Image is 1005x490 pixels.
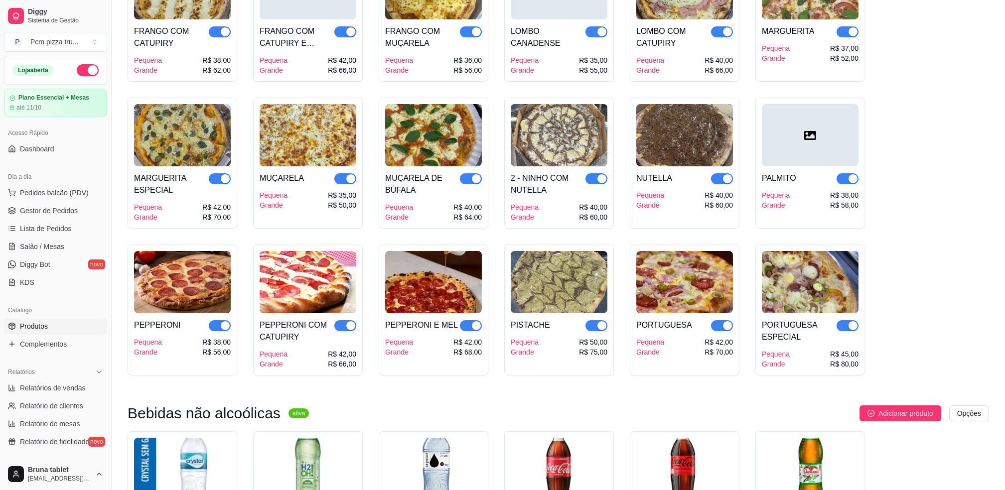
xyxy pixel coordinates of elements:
div: PORTUGUESA ESPECIAL [762,319,837,343]
a: KDS [4,274,107,290]
article: Plano Essencial + Mesas [18,94,89,102]
div: Grande [511,212,539,222]
h3: Bebidas não alcoólicas [128,407,281,419]
div: Grande [260,65,287,75]
div: R$ 40,00 [705,190,733,200]
span: Produtos [20,321,48,331]
div: Grande [134,347,162,357]
div: Grande [134,212,162,222]
span: Dashboard [20,144,54,154]
a: Gestor de Pedidos [4,203,107,219]
div: Pequena [260,55,287,65]
div: LOMBO COM CATUPIRY [636,25,711,49]
a: Produtos [4,318,107,334]
div: Pequena [636,337,664,347]
div: PALMITO [762,172,796,184]
div: Pequena [511,202,539,212]
div: Grande [511,65,539,75]
div: R$ 35,00 [579,55,607,65]
div: Grande [385,65,413,75]
a: Lista de Pedidos [4,221,107,237]
div: Grande [385,212,413,222]
span: Opções [957,408,981,419]
div: Pequena [762,349,790,359]
div: Pequena [636,55,664,65]
div: R$ 40,00 [579,202,607,212]
div: R$ 38,00 [830,190,859,200]
div: Pequena [260,190,287,200]
button: Pedidos balcão (PDV) [4,185,107,201]
img: product-image [636,104,733,166]
span: Pedidos balcão (PDV) [20,188,89,198]
div: FRANGO COM CATUPIRY [134,25,209,49]
div: R$ 58,00 [830,200,859,210]
div: R$ 70,00 [705,347,733,357]
div: Grande [260,200,287,210]
div: R$ 40,00 [705,55,733,65]
a: Relatório de mesas [4,416,107,432]
div: Grande [636,65,664,75]
div: Pequena [636,190,664,200]
div: R$ 75,00 [579,347,607,357]
div: R$ 60,00 [579,212,607,222]
div: R$ 35,00 [328,190,356,200]
div: R$ 66,00 [328,65,356,75]
div: Pequena [511,55,539,65]
span: Lista de Pedidos [20,224,72,234]
div: PORTUGUESA [636,319,692,331]
a: Complementos [4,336,107,352]
div: R$ 36,00 [453,55,482,65]
div: MARGUERITA ESPECIAL [134,172,209,196]
button: Select a team [4,32,107,52]
sup: ativa [288,408,309,418]
div: R$ 60,00 [705,200,733,210]
span: Relatórios [8,368,35,376]
div: R$ 56,00 [202,347,231,357]
div: R$ 45,00 [830,349,859,359]
div: Grande [134,65,162,75]
span: plus-circle [867,410,874,417]
div: Grande [762,53,790,63]
div: Grande [636,347,664,357]
span: Gestor de Pedidos [20,206,78,216]
div: R$ 38,00 [202,337,231,347]
div: 2 - NINHO COM NUTELLA [511,172,585,196]
span: Sistema de Gestão [28,16,103,24]
span: Relatórios de vendas [20,383,86,393]
div: Grande [385,347,413,357]
div: R$ 38,00 [202,55,231,65]
div: R$ 62,00 [202,65,231,75]
a: Salão / Mesas [4,239,107,254]
div: Grande [762,200,790,210]
div: R$ 80,00 [830,359,859,369]
div: Grande [636,200,664,210]
img: product-image [385,251,482,313]
span: Relatório de fidelidade [20,437,89,447]
img: product-image [762,251,859,313]
img: product-image [260,104,356,166]
span: [EMAIL_ADDRESS][DOMAIN_NAME] [28,475,91,483]
div: Pequena [134,202,162,212]
div: NUTELLA [636,172,672,184]
a: Diggy Botnovo [4,256,107,272]
span: Salão / Mesas [20,242,64,251]
img: product-image [134,251,231,313]
div: R$ 52,00 [830,53,859,63]
div: R$ 42,00 [202,202,231,212]
div: R$ 42,00 [453,337,482,347]
span: Diggy [28,7,103,16]
div: Pequena [762,190,790,200]
div: Pequena [385,337,413,347]
div: Grande [260,359,287,369]
span: Relatório de mesas [20,419,80,429]
div: R$ 50,00 [579,337,607,347]
div: Acesso Rápido [4,125,107,141]
a: Dashboard [4,141,107,157]
div: R$ 68,00 [453,347,482,357]
div: R$ 37,00 [830,43,859,53]
div: MARGUERITA [762,25,814,37]
div: R$ 42,00 [328,349,356,359]
div: MUÇARELA DE BÚFALA [385,172,460,196]
div: FRANGO COM CATUPIRY E BACON [260,25,334,49]
div: R$ 66,00 [705,65,733,75]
